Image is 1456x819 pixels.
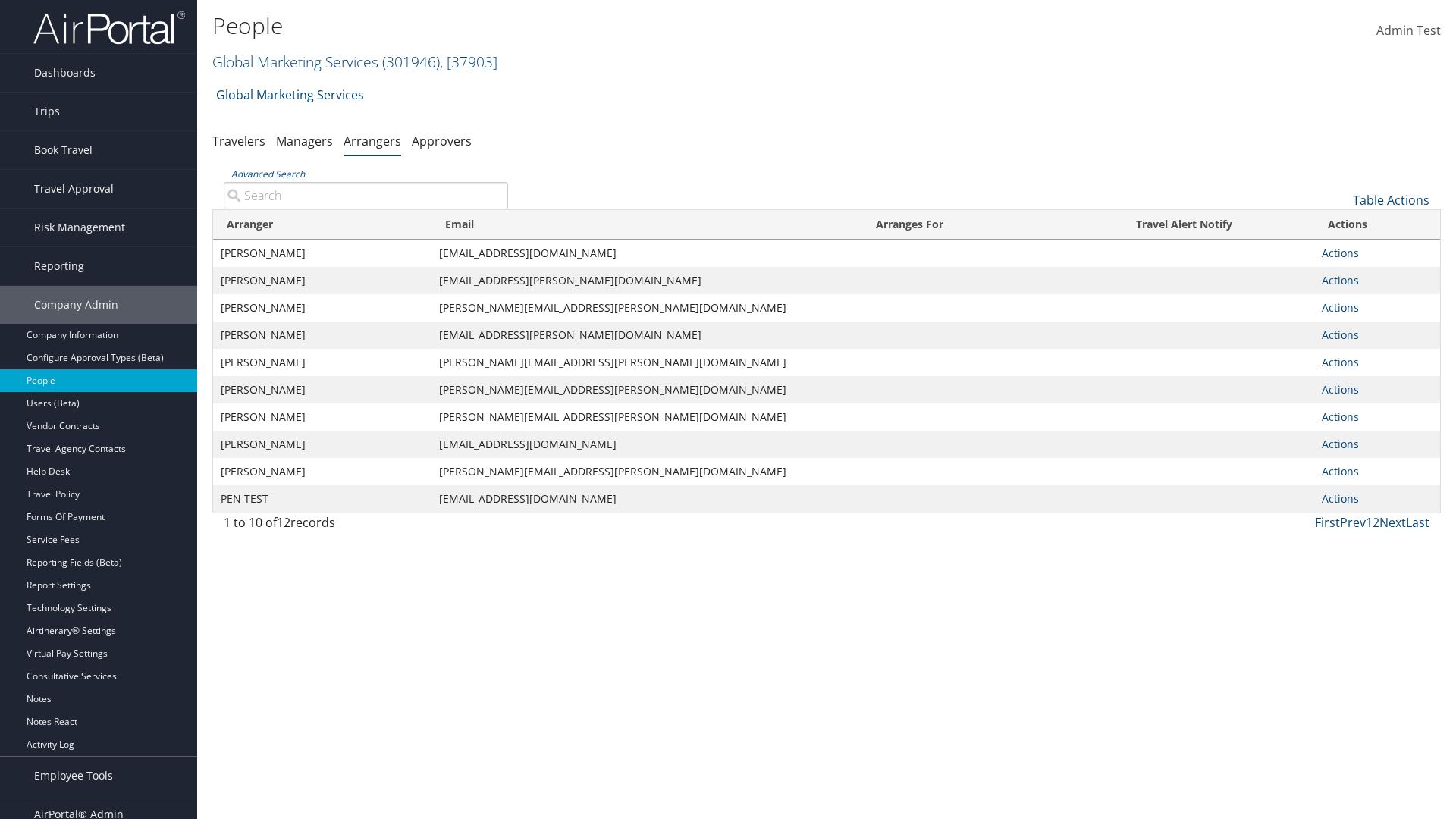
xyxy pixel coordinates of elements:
[213,267,431,294] td: [PERSON_NAME]
[213,485,431,513] td: PEN TEST
[431,458,862,485] td: [PERSON_NAME][EMAIL_ADDRESS][PERSON_NAME][DOMAIN_NAME]
[1376,22,1441,39] span: Admin Test
[382,52,440,72] span: ( 301946 )
[213,349,431,376] td: [PERSON_NAME]
[1373,514,1379,531] a: 2
[1055,210,1314,240] th: Travel Alert Notify: activate to sort column ascending
[1376,8,1441,55] a: Admin Test
[431,267,862,294] td: [EMAIL_ADDRESS][PERSON_NAME][DOMAIN_NAME]
[34,209,125,246] span: Risk Management
[1406,514,1429,531] a: Last
[440,52,497,72] span: , [ 37903 ]
[1322,437,1359,451] a: Actions
[213,431,431,458] td: [PERSON_NAME]
[1322,464,1359,479] a: Actions
[1340,514,1366,531] a: Prev
[344,133,401,149] a: Arrangers
[34,247,84,285] span: Reporting
[431,322,862,349] td: [EMAIL_ADDRESS][PERSON_NAME][DOMAIN_NAME]
[431,349,862,376] td: [PERSON_NAME][EMAIL_ADDRESS][PERSON_NAME][DOMAIN_NAME]
[1366,514,1373,531] a: 1
[431,210,862,240] th: Email: activate to sort column ascending
[34,757,113,795] span: Employee Tools
[213,210,431,240] th: Arranger: activate to sort column descending
[276,133,333,149] a: Managers
[213,240,431,267] td: [PERSON_NAME]
[1379,514,1406,531] a: Next
[34,54,96,92] span: Dashboards
[213,294,431,322] td: [PERSON_NAME]
[231,168,305,180] a: Advanced Search
[412,133,472,149] a: Approvers
[213,458,431,485] td: [PERSON_NAME]
[1315,514,1340,531] a: First
[34,131,93,169] span: Book Travel
[1322,273,1359,287] a: Actions
[213,376,431,403] td: [PERSON_NAME]
[33,10,185,45] img: airportal-logo.png
[1322,300,1359,315] a: Actions
[34,170,114,208] span: Travel Approval
[431,431,862,458] td: [EMAIL_ADDRESS][DOMAIN_NAME]
[1353,192,1429,209] a: Table Actions
[431,485,862,513] td: [EMAIL_ADDRESS][DOMAIN_NAME]
[1322,491,1359,506] a: Actions
[216,80,364,110] a: Global Marketing Services
[431,376,862,403] td: [PERSON_NAME][EMAIL_ADDRESS][PERSON_NAME][DOMAIN_NAME]
[431,294,862,322] td: [PERSON_NAME][EMAIL_ADDRESS][PERSON_NAME][DOMAIN_NAME]
[1322,382,1359,397] a: Actions
[212,10,1031,42] h1: People
[212,52,497,72] a: Global Marketing Services
[277,514,290,531] span: 12
[1322,409,1359,424] a: Actions
[212,133,265,149] a: Travelers
[213,322,431,349] td: [PERSON_NAME]
[1322,355,1359,369] a: Actions
[34,286,118,324] span: Company Admin
[224,182,508,209] input: Advanced Search
[1322,246,1359,260] a: Actions
[224,513,508,539] div: 1 to 10 of records
[1322,328,1359,342] a: Actions
[862,210,1055,240] th: Arranges For: activate to sort column ascending
[213,403,431,431] td: [PERSON_NAME]
[431,240,862,267] td: [EMAIL_ADDRESS][DOMAIN_NAME]
[34,93,60,130] span: Trips
[1314,210,1440,240] th: Actions
[431,403,862,431] td: [PERSON_NAME][EMAIL_ADDRESS][PERSON_NAME][DOMAIN_NAME]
